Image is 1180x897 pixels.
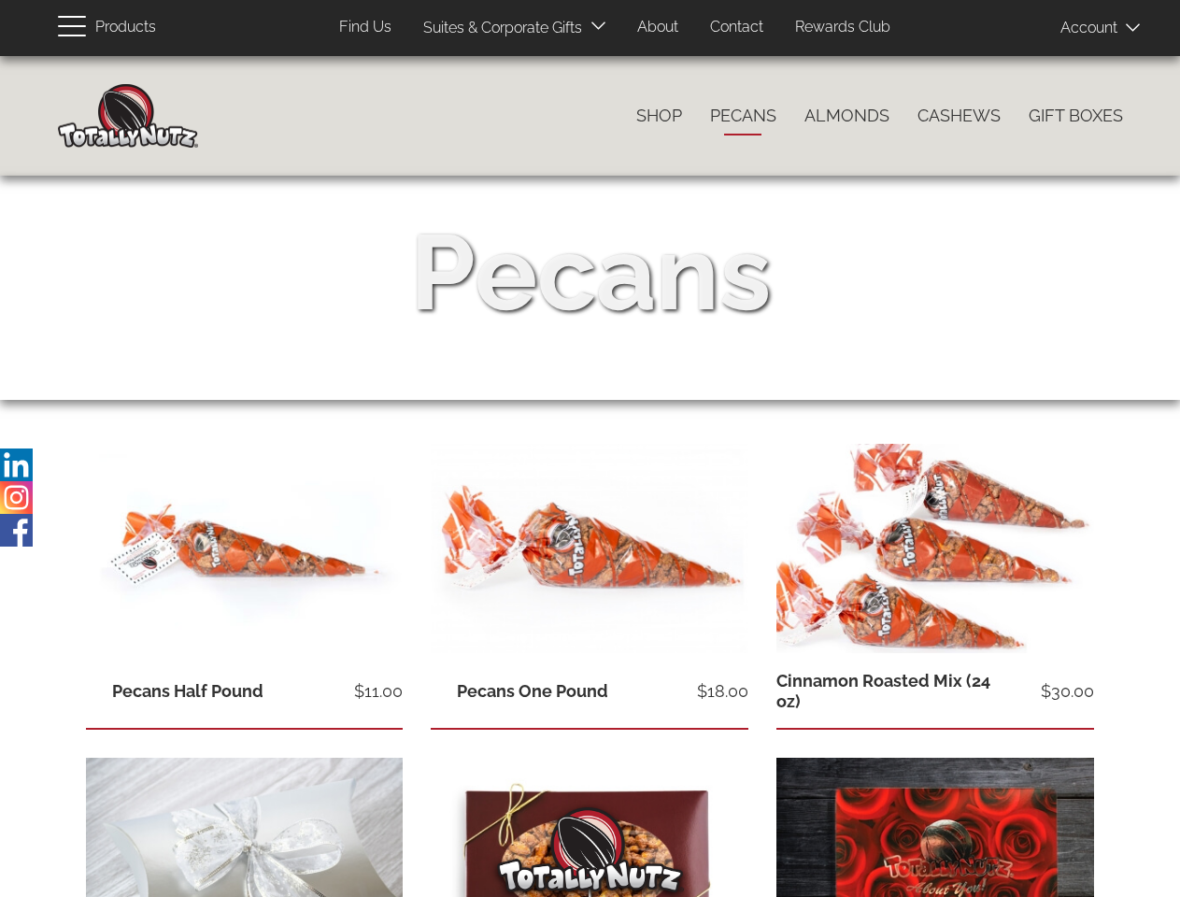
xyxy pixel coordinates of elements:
a: Contact [696,9,777,46]
img: one 8 oz bag of each nut: Almonds, cashews, and pecans [776,444,1094,656]
a: Cinnamon Roasted Mix (24 oz) [776,671,990,711]
a: Cashews [903,96,1015,135]
a: Pecans Half Pound [112,681,263,701]
a: Almonds [790,96,903,135]
img: 1 pound of freshly roasted cinnamon glazed pecans in a totally nutz poly bag [431,444,748,656]
a: Gift Boxes [1015,96,1137,135]
div: Pecans [410,198,771,348]
a: Rewards Club [781,9,904,46]
img: half pound of cinnamon roasted pecans [86,444,404,656]
a: Pecans One Pound [457,681,608,701]
img: Home [58,84,198,148]
span: Products [95,14,156,41]
a: Pecans [696,96,790,135]
img: Totally Nutz Logo [497,807,684,892]
a: Find Us [325,9,405,46]
a: About [623,9,692,46]
a: Shop [622,96,696,135]
a: Suites & Corporate Gifts [409,10,588,47]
